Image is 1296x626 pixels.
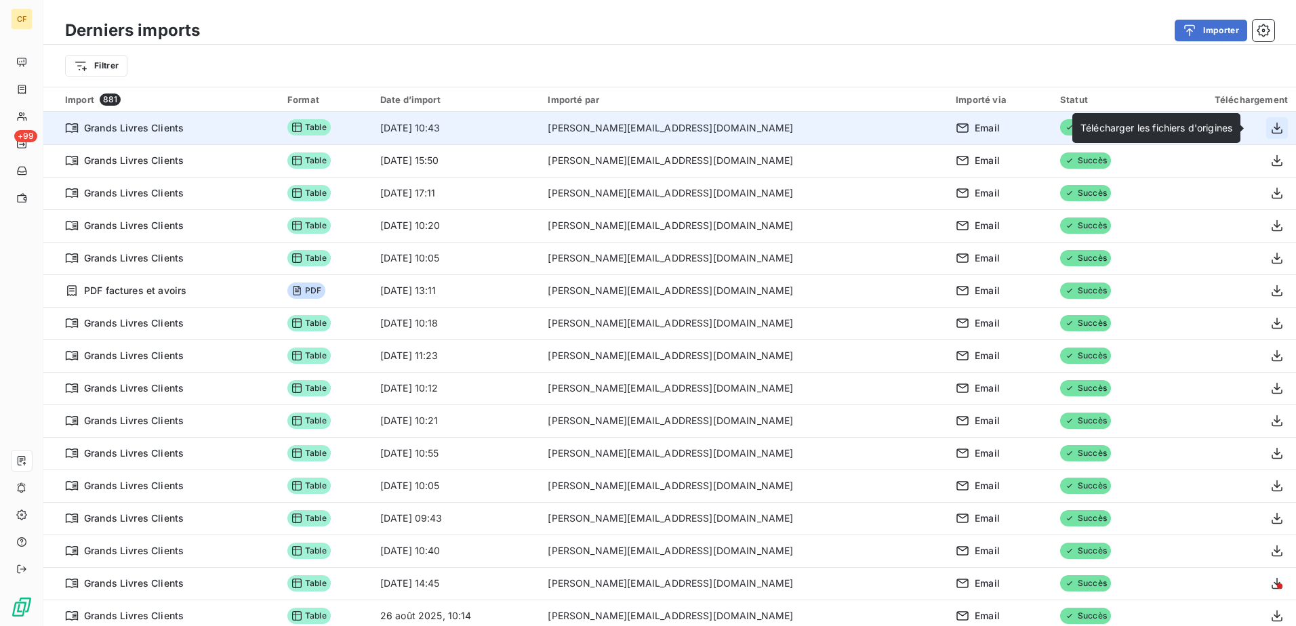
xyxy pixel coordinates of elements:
[287,217,331,234] span: Table
[287,543,331,559] span: Table
[1080,122,1232,133] span: Télécharger les fichiers d'origines
[540,502,948,535] td: [PERSON_NAME][EMAIL_ADDRESS][DOMAIN_NAME]
[372,177,540,209] td: [DATE] 17:11
[540,144,948,177] td: [PERSON_NAME][EMAIL_ADDRESS][DOMAIN_NAME]
[65,93,271,106] div: Import
[84,414,184,427] span: Grands Livres Clients
[975,316,1000,330] span: Email
[975,414,1000,427] span: Email
[1060,250,1111,266] span: Succès
[1060,445,1111,461] span: Succès
[540,242,948,274] td: [PERSON_NAME][EMAIL_ADDRESS][DOMAIN_NAME]
[1060,283,1111,299] span: Succès
[1060,94,1148,105] div: Statut
[287,348,331,364] span: Table
[14,130,37,142] span: +99
[84,446,184,460] span: Grands Livres Clients
[287,575,331,591] span: Table
[540,437,948,469] td: [PERSON_NAME][EMAIL_ADDRESS][DOMAIN_NAME]
[65,18,200,43] h3: Derniers imports
[1060,348,1111,364] span: Succès
[540,535,948,567] td: [PERSON_NAME][EMAIL_ADDRESS][DOMAIN_NAME]
[1060,217,1111,234] span: Succès
[287,510,331,526] span: Table
[975,121,1000,135] span: Email
[548,94,939,105] div: Importé par
[975,219,1000,232] span: Email
[372,274,540,307] td: [DATE] 13:11
[287,478,331,494] span: Table
[287,152,331,169] span: Table
[84,284,186,297] span: PDF factures et avoirs
[1060,575,1111,591] span: Succès
[372,469,540,502] td: [DATE] 10:05
[84,251,184,265] span: Grands Livres Clients
[540,339,948,372] td: [PERSON_NAME][EMAIL_ADDRESS][DOMAIN_NAME]
[65,55,127,77] button: Filtrer
[287,119,331,135] span: Table
[287,94,364,105] div: Format
[1060,185,1111,201] span: Succès
[1060,478,1111,494] span: Succès
[975,349,1000,362] span: Email
[372,502,540,535] td: [DATE] 09:43
[975,512,1000,525] span: Email
[380,94,532,105] div: Date d’import
[372,307,540,339] td: [DATE] 10:18
[84,186,184,200] span: Grands Livres Clients
[975,186,1000,200] span: Email
[975,381,1000,395] span: Email
[287,185,331,201] span: Table
[540,177,948,209] td: [PERSON_NAME][EMAIL_ADDRESS][DOMAIN_NAME]
[84,512,184,525] span: Grands Livres Clients
[372,112,540,144] td: [DATE] 10:43
[1060,608,1111,624] span: Succès
[287,283,325,299] span: PDF
[540,372,948,404] td: [PERSON_NAME][EMAIL_ADDRESS][DOMAIN_NAME]
[372,404,540,437] td: [DATE] 10:21
[372,437,540,469] td: [DATE] 10:55
[372,535,540,567] td: [DATE] 10:40
[540,274,948,307] td: [PERSON_NAME][EMAIL_ADDRESS][DOMAIN_NAME]
[84,219,184,232] span: Grands Livres Clients
[372,209,540,242] td: [DATE] 10:20
[1060,119,1111,135] span: Succès
[975,544,1000,558] span: Email
[287,250,331,266] span: Table
[372,144,540,177] td: [DATE] 15:50
[1060,543,1111,559] span: Succès
[975,479,1000,493] span: Email
[975,577,1000,590] span: Email
[1060,510,1111,526] span: Succès
[84,609,184,623] span: Grands Livres Clients
[1060,315,1111,331] span: Succès
[1060,380,1111,396] span: Succès
[1165,94,1288,105] div: Téléchargement
[287,413,331,429] span: Table
[287,445,331,461] span: Table
[540,209,948,242] td: [PERSON_NAME][EMAIL_ADDRESS][DOMAIN_NAME]
[287,608,331,624] span: Table
[84,577,184,590] span: Grands Livres Clients
[84,479,184,493] span: Grands Livres Clients
[956,94,1044,105] div: Importé via
[975,446,1000,460] span: Email
[84,154,184,167] span: Grands Livres Clients
[540,404,948,437] td: [PERSON_NAME][EMAIL_ADDRESS][DOMAIN_NAME]
[1060,152,1111,169] span: Succès
[1060,413,1111,429] span: Succès
[372,372,540,404] td: [DATE] 10:12
[1175,20,1247,41] button: Importer
[540,112,948,144] td: [PERSON_NAME][EMAIL_ADDRESS][DOMAIN_NAME]
[11,596,33,618] img: Logo LeanPay
[540,469,948,502] td: [PERSON_NAME][EMAIL_ADDRESS][DOMAIN_NAME]
[975,609,1000,623] span: Email
[287,315,331,331] span: Table
[975,154,1000,167] span: Email
[1250,580,1282,612] iframe: Intercom live chat
[11,8,33,30] div: CF
[84,544,184,558] span: Grands Livres Clients
[975,251,1000,265] span: Email
[372,567,540,600] td: [DATE] 14:45
[84,349,184,362] span: Grands Livres Clients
